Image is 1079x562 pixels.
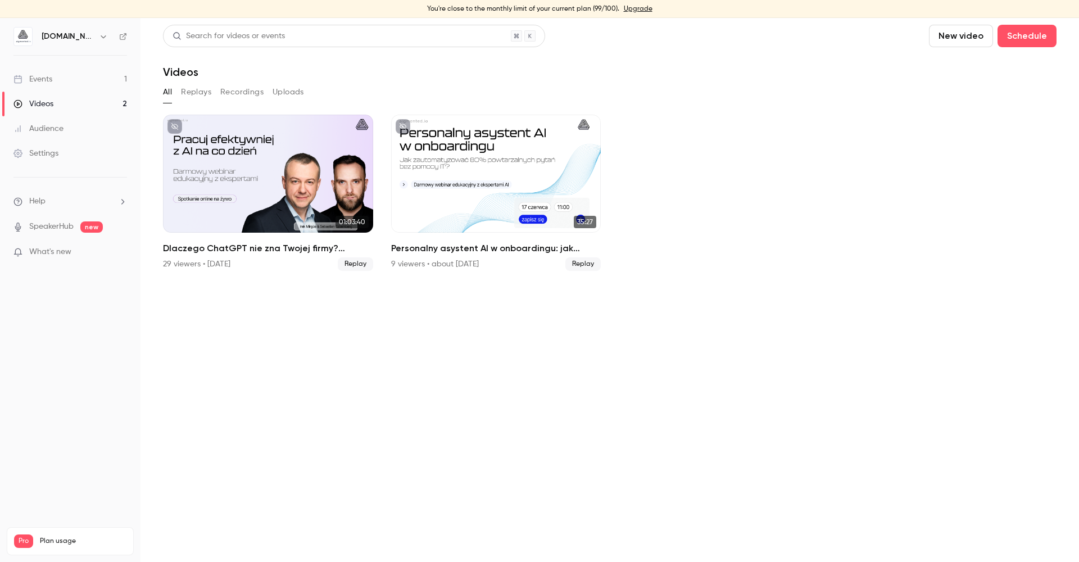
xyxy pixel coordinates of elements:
[391,115,601,271] li: Personalny asystent AI w onboardingu: jak zautomatyzować 80% powtarzalnych pytań bez pomocy IT?
[13,123,64,134] div: Audience
[29,221,74,233] a: SpeakerHub
[998,25,1057,47] button: Schedule
[163,115,373,271] a: 01:03:40Dlaczego ChatGPT nie zna Twojej firmy? Praktyczny przewodnik przygotowania wiedzy firmowe...
[14,548,35,558] p: Videos
[13,196,127,207] li: help-dropdown-opener
[220,83,264,101] button: Recordings
[110,548,126,558] p: / 90
[163,65,198,79] h1: Videos
[40,537,126,546] span: Plan usage
[273,83,304,101] button: Uploads
[29,246,71,258] span: What's new
[163,242,373,255] h2: Dlaczego ChatGPT nie zna Twojej firmy? Praktyczny przewodnik przygotowania wiedzy firmowej jako k...
[391,115,601,271] a: 35:27Personalny asystent AI w onboardingu: jak zautomatyzować 80% powtarzalnych pytań bez pomocy ...
[14,28,32,46] img: aigmented.io
[173,30,285,42] div: Search for videos or events
[163,259,230,270] div: 29 viewers • [DATE]
[29,196,46,207] span: Help
[167,119,182,134] button: unpublished
[391,242,601,255] h2: Personalny asystent AI w onboardingu: jak zautomatyzować 80% powtarzalnych pytań bez pomocy IT?
[80,221,103,233] span: new
[13,98,53,110] div: Videos
[391,259,479,270] div: 9 viewers • about [DATE]
[565,257,601,271] span: Replay
[574,216,596,228] span: 35:27
[163,115,373,271] li: Dlaczego ChatGPT nie zna Twojej firmy? Praktyczny przewodnik przygotowania wiedzy firmowej jako k...
[929,25,993,47] button: New video
[624,4,652,13] a: Upgrade
[42,31,94,42] h6: [DOMAIN_NAME]
[163,83,172,101] button: All
[163,25,1057,555] section: Videos
[338,257,373,271] span: Replay
[396,119,410,134] button: unpublished
[163,115,1057,271] ul: Videos
[110,550,114,556] span: 2
[14,534,33,548] span: Pro
[13,74,52,85] div: Events
[181,83,211,101] button: Replays
[13,148,58,159] div: Settings
[336,216,369,228] span: 01:03:40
